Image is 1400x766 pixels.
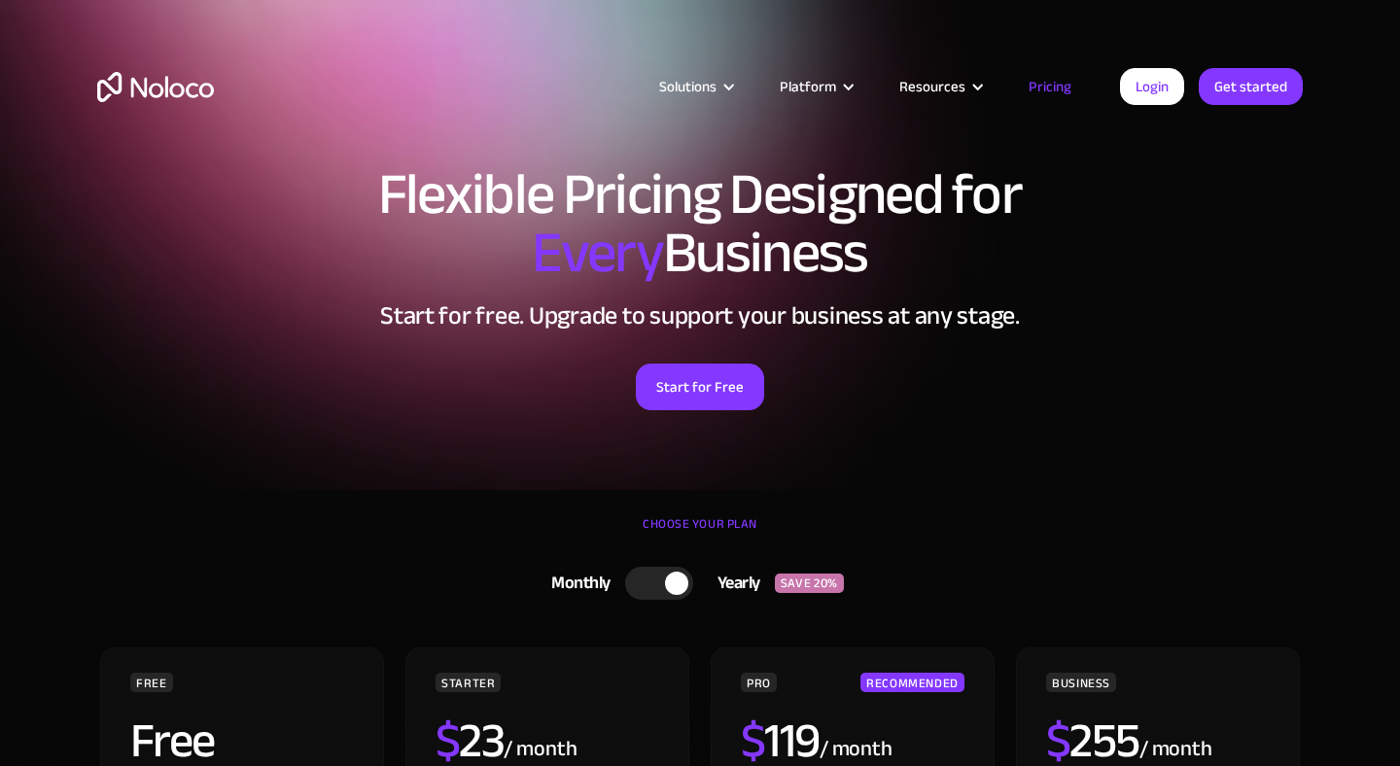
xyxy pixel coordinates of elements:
[97,301,1303,331] h2: Start for free. Upgrade to support your business at any stage.
[527,569,625,598] div: Monthly
[860,673,964,692] div: RECOMMENDED
[97,165,1303,282] h1: Flexible Pricing Designed for Business
[741,673,777,692] div: PRO
[780,74,836,99] div: Platform
[1004,74,1096,99] a: Pricing
[130,673,173,692] div: FREE
[741,716,820,765] h2: 119
[875,74,1004,99] div: Resources
[97,72,214,102] a: home
[1120,68,1184,105] a: Login
[436,716,505,765] h2: 23
[130,716,215,765] h2: Free
[820,734,892,765] div: / month
[1046,673,1116,692] div: BUSINESS
[659,74,717,99] div: Solutions
[1199,68,1303,105] a: Get started
[1046,716,1139,765] h2: 255
[97,509,1303,558] div: CHOOSE YOUR PLAN
[693,569,775,598] div: Yearly
[635,74,755,99] div: Solutions
[775,574,844,593] div: SAVE 20%
[636,364,764,410] a: Start for Free
[436,673,501,692] div: STARTER
[532,198,663,307] span: Every
[899,74,965,99] div: Resources
[755,74,875,99] div: Platform
[1139,734,1212,765] div: / month
[504,734,577,765] div: / month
